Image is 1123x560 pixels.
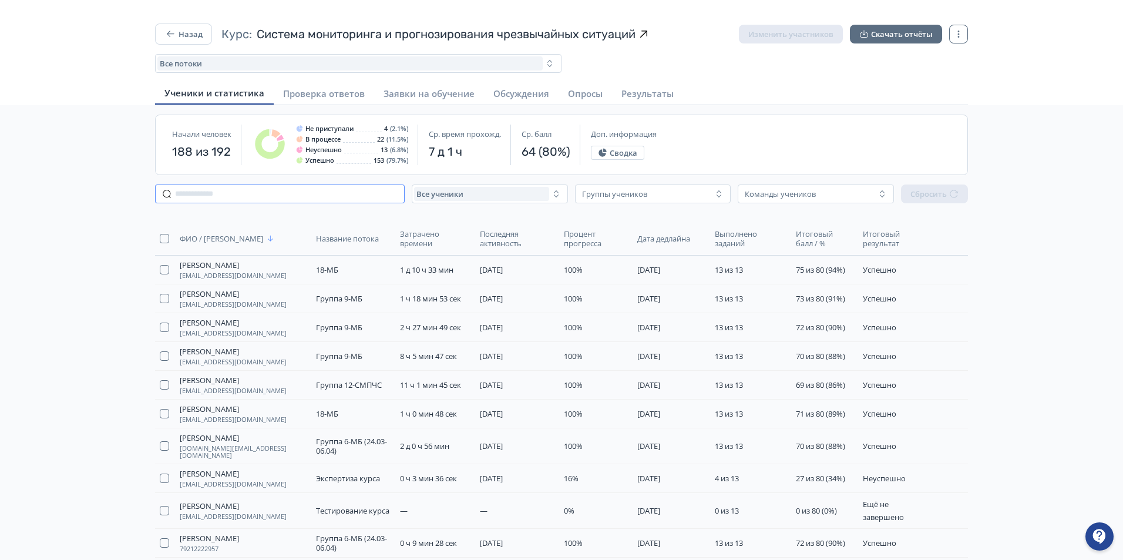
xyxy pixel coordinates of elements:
span: Группа 9-МБ [316,323,362,332]
button: Затрачено времени [400,227,471,250]
span: 0% [564,505,574,516]
span: 100% [564,538,583,548]
span: 13 из 13 [715,408,743,419]
span: Заявки на обучение [384,88,475,99]
button: Последняя активность [480,227,554,250]
span: Начали человек [172,129,231,139]
span: [DATE] [637,293,660,304]
button: [PERSON_NAME][EMAIL_ADDRESS][DOMAIN_NAME] [180,347,287,365]
span: Сводка [610,148,637,157]
span: Ср. время прохожд. [429,129,501,139]
span: [EMAIL_ADDRESS][DOMAIN_NAME] [180,272,287,279]
span: 1 ч 18 мин 53 сек [400,293,461,304]
span: ФИО / [PERSON_NAME] [180,234,263,243]
span: 2 ч 27 мин 49 сек [400,322,461,333]
span: Название потока [316,234,379,243]
span: 0 из 13 [715,505,739,516]
button: Скачать отчёты [850,25,942,43]
span: Успешно [863,408,896,419]
button: [PERSON_NAME][EMAIL_ADDRESS][DOMAIN_NAME] [180,260,287,279]
span: 7 д 1 ч [429,143,501,160]
span: Результаты [621,88,674,99]
span: 13 из 13 [715,351,743,361]
span: 0 из 80 (0%) [796,505,837,516]
span: 100% [564,293,583,304]
span: 71 из 80 (89%) [796,408,845,419]
button: [PERSON_NAME][EMAIL_ADDRESS][DOMAIN_NAME] [180,501,287,520]
span: (6.8%) [390,146,408,153]
span: [PERSON_NAME] [180,347,239,356]
span: Группа 6-МБ (24.03-06.04) [316,437,391,455]
button: Название потока [316,232,381,246]
span: — [400,505,408,516]
span: 1 ч 0 мин 48 сек [400,408,457,419]
span: [DATE] [637,441,660,451]
span: [EMAIL_ADDRESS][DOMAIN_NAME] [180,481,287,488]
button: Все ученики [412,185,568,203]
span: Дата дедлайна [637,234,690,243]
span: 153 [374,157,384,164]
span: [PERSON_NAME] [180,469,239,478]
span: [DATE] [480,293,503,304]
span: 0 ч 3 мин 36 сек [400,473,457,484]
span: [DATE] [637,408,660,419]
span: 100% [564,351,583,361]
button: Назад [155,24,212,45]
span: (79.7%) [386,157,408,164]
span: [DATE] [480,441,503,451]
span: 72 из 80 (90%) [796,322,845,333]
span: 22 [377,136,384,143]
span: [DOMAIN_NAME][EMAIL_ADDRESS][DOMAIN_NAME] [180,445,306,459]
span: 100% [564,264,583,275]
span: [EMAIL_ADDRESS][DOMAIN_NAME] [180,387,287,394]
span: Ученики и статистика [164,87,264,99]
span: Неуспешно [863,473,906,484]
span: 100% [564,408,583,419]
span: Экспертиза курса [316,474,380,483]
span: Успешно [863,538,896,548]
button: Дата дедлайна [637,232,692,246]
span: 13 из 13 [715,441,743,451]
span: Группа 9-МБ [316,351,362,361]
button: Сводка [591,146,644,160]
span: 16% [564,473,579,484]
span: Обсуждения [493,88,549,99]
span: Группа 12-СМПЧС [316,380,382,390]
button: Сбросить [901,185,968,203]
span: 18-МБ [316,409,338,418]
span: [EMAIL_ADDRESS][DOMAIN_NAME] [180,301,287,308]
div: Команды учеников [745,189,816,199]
span: [DATE] [480,380,503,390]
span: Успешно [863,264,896,275]
span: 13 из 13 [715,293,743,304]
span: Успешно [863,293,896,304]
span: Опросы [568,88,603,99]
span: Успешно [863,322,896,333]
span: [EMAIL_ADDRESS][DOMAIN_NAME] [180,330,287,337]
span: [DATE] [637,538,660,548]
span: 27 из 80 (34%) [796,473,845,484]
span: [EMAIL_ADDRESS][DOMAIN_NAME] [180,358,287,365]
span: Ср. балл [522,129,552,139]
span: [DATE] [480,473,503,484]
span: 100% [564,441,583,451]
button: [PERSON_NAME][EMAIL_ADDRESS][DOMAIN_NAME] [180,289,287,308]
span: [DATE] [480,264,503,275]
span: Не приступали [305,125,354,132]
span: [DATE] [637,380,660,390]
button: [PERSON_NAME][EMAIL_ADDRESS][DOMAIN_NAME] [180,469,287,488]
span: [DATE] [637,264,660,275]
span: [DATE] [480,351,503,361]
span: 70 из 80 (88%) [796,351,845,361]
span: [EMAIL_ADDRESS][DOMAIN_NAME] [180,513,287,520]
span: 70 из 80 (88%) [796,441,845,451]
button: [PERSON_NAME][EMAIL_ADDRESS][DOMAIN_NAME] [180,404,287,423]
span: В процессе [305,136,341,143]
span: [DATE] [637,322,660,333]
button: Итоговый балл / % [796,227,854,250]
button: Все потоки [155,54,561,73]
span: Успешно [863,380,896,390]
span: 13 из 13 [715,538,743,548]
span: 100% [564,322,583,333]
span: 13 из 13 [715,264,743,275]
